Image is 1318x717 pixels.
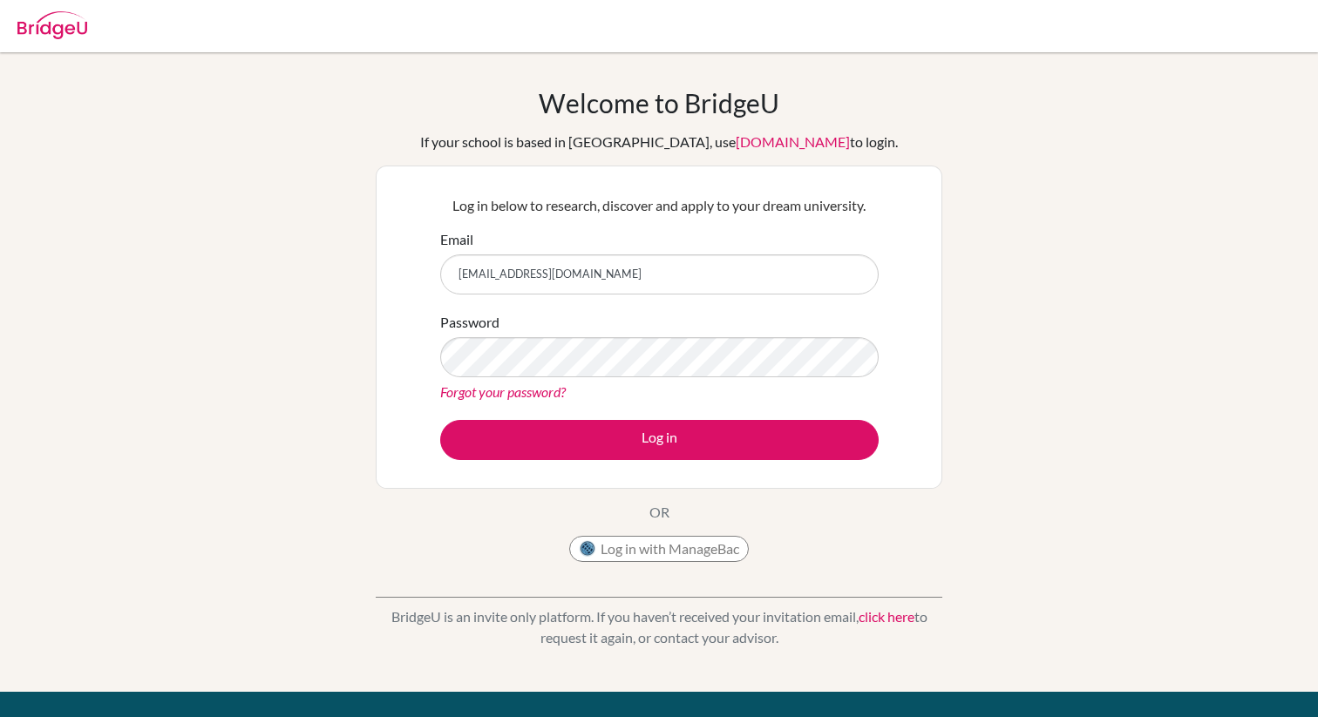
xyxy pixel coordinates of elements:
[440,420,879,460] button: Log in
[376,606,942,648] p: BridgeU is an invite only platform. If you haven’t received your invitation email, to request it ...
[569,536,749,562] button: Log in with ManageBac
[736,133,850,150] a: [DOMAIN_NAME]
[440,229,473,250] label: Email
[649,502,669,523] p: OR
[440,383,566,400] a: Forgot your password?
[859,608,914,625] a: click here
[420,132,898,152] div: If your school is based in [GEOGRAPHIC_DATA], use to login.
[539,87,779,118] h1: Welcome to BridgeU
[440,312,499,333] label: Password
[440,195,879,216] p: Log in below to research, discover and apply to your dream university.
[17,11,87,39] img: Bridge-U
